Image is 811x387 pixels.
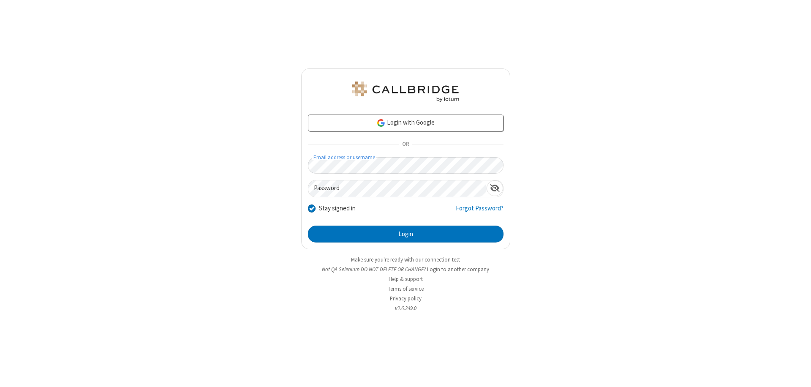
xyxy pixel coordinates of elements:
input: Email address or username [308,157,503,174]
a: Forgot Password? [456,204,503,220]
img: google-icon.png [376,118,386,128]
img: QA Selenium DO NOT DELETE OR CHANGE [351,82,460,102]
a: Login with Google [308,114,503,131]
a: Help & support [389,275,423,283]
button: Login [308,226,503,243]
li: v2.6.349.0 [301,304,510,312]
span: OR [399,139,412,150]
a: Terms of service [388,285,424,292]
input: Password [308,180,487,197]
div: Show password [487,180,503,196]
label: Stay signed in [319,204,356,213]
button: Login to another company [427,265,489,273]
a: Privacy policy [390,295,422,302]
li: Not QA Selenium DO NOT DELETE OR CHANGE? [301,265,510,273]
a: Make sure you're ready with our connection test [351,256,460,263]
